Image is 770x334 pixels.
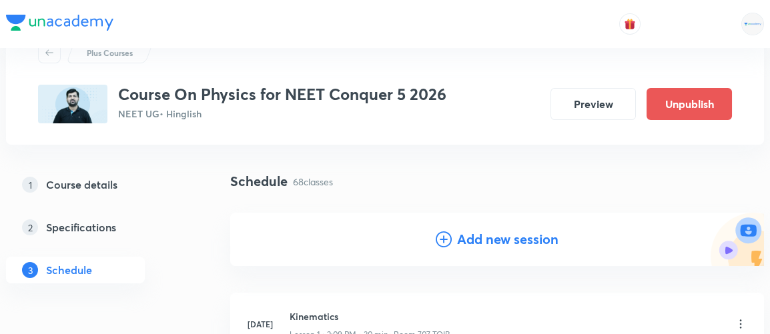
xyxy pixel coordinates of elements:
[293,175,333,189] p: 68 classes
[457,229,558,249] h4: Add new session
[46,177,117,193] h5: Course details
[22,177,38,193] p: 1
[118,85,446,104] h3: Course On Physics for NEET Conquer 5 2026
[87,47,133,59] p: Plus Courses
[247,318,274,330] h6: [DATE]
[711,213,764,266] img: Add
[38,85,107,123] img: BEC11DF4-E1D3-4CF0-9899-B0CE4A3784FE_plus.png
[290,309,450,323] h6: Kinematics
[6,171,187,198] a: 1Course details
[550,88,636,120] button: Preview
[741,13,764,35] img: Rahul Mishra
[647,88,732,120] button: Unpublish
[6,214,187,241] a: 2Specifications
[22,219,38,235] p: 2
[46,262,92,278] h5: Schedule
[624,18,636,30] img: avatar
[46,219,116,235] h5: Specifications
[22,262,38,278] p: 3
[118,107,446,121] p: NEET UG • Hinglish
[619,13,641,35] button: avatar
[230,171,288,191] h4: Schedule
[6,15,113,34] a: Company Logo
[6,15,113,31] img: Company Logo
